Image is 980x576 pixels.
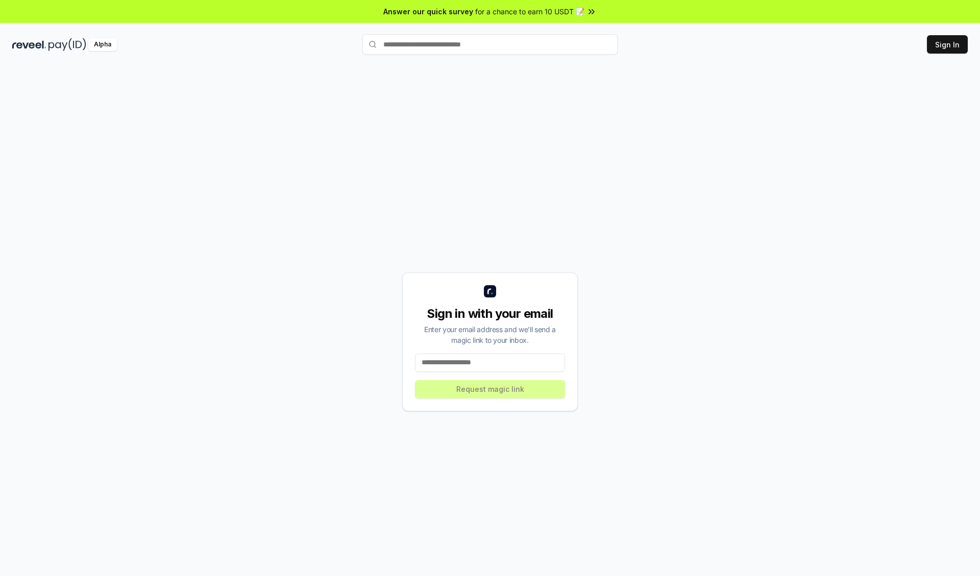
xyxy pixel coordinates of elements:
img: pay_id [48,38,86,51]
img: logo_small [484,285,496,297]
div: Enter your email address and we’ll send a magic link to your inbox. [415,324,565,345]
div: Sign in with your email [415,306,565,322]
button: Sign In [927,35,968,54]
span: Answer our quick survey [383,6,473,17]
img: reveel_dark [12,38,46,51]
span: for a chance to earn 10 USDT 📝 [475,6,584,17]
div: Alpha [88,38,117,51]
